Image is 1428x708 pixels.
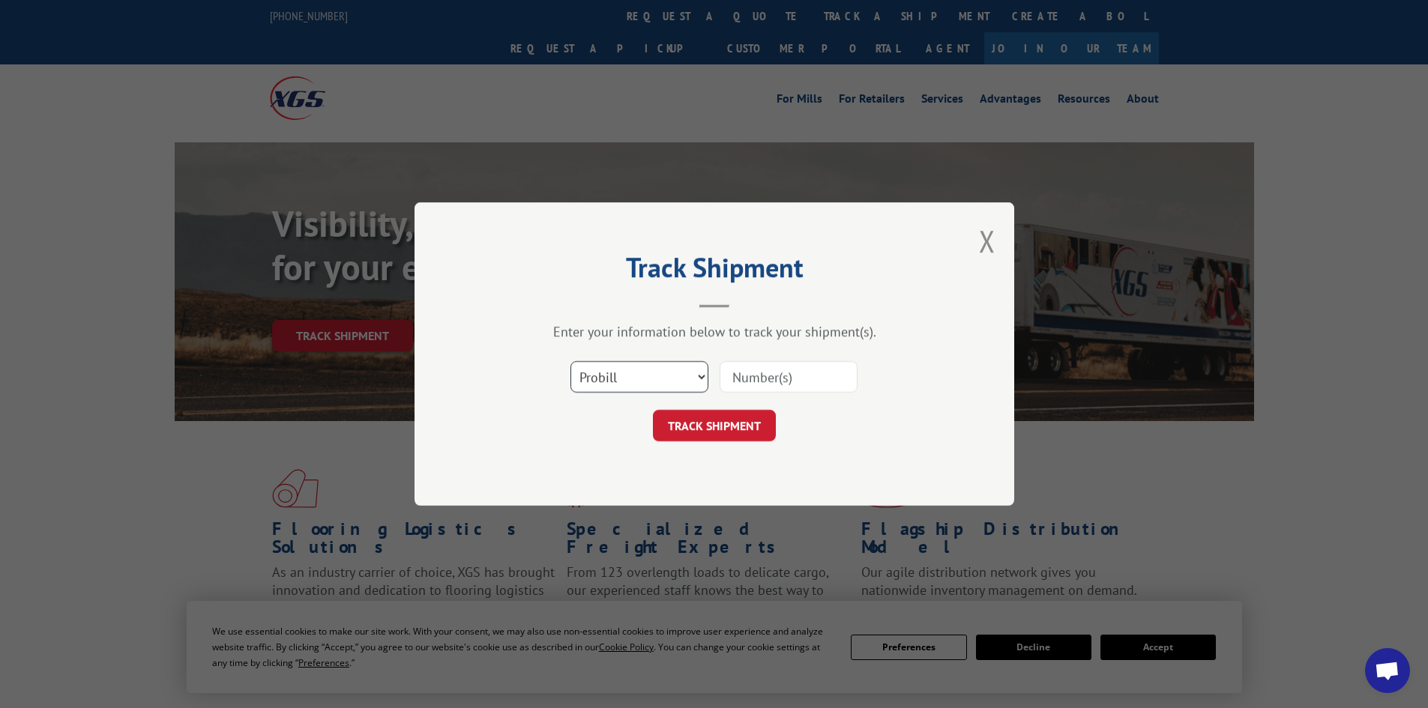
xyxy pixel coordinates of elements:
button: TRACK SHIPMENT [653,410,776,441]
div: Open chat [1365,648,1410,693]
h2: Track Shipment [489,257,939,285]
button: Close modal [979,221,995,261]
div: Enter your information below to track your shipment(s). [489,323,939,340]
input: Number(s) [720,361,858,393]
